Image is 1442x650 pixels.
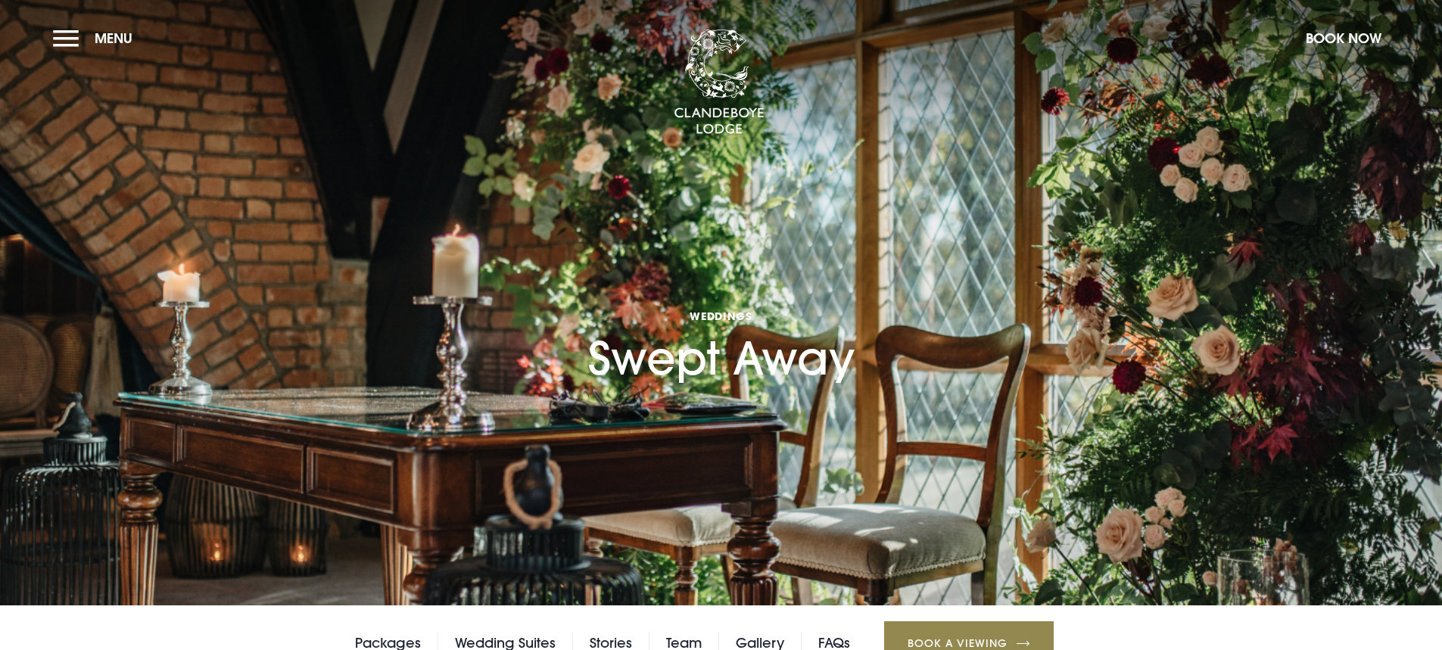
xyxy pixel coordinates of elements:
span: Menu [95,30,132,47]
h1: Swept Away [588,228,855,384]
img: Clandeboye Lodge [674,30,765,135]
button: Book Now [1298,22,1389,54]
button: Menu [53,22,140,54]
span: Weddings [588,309,855,323]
